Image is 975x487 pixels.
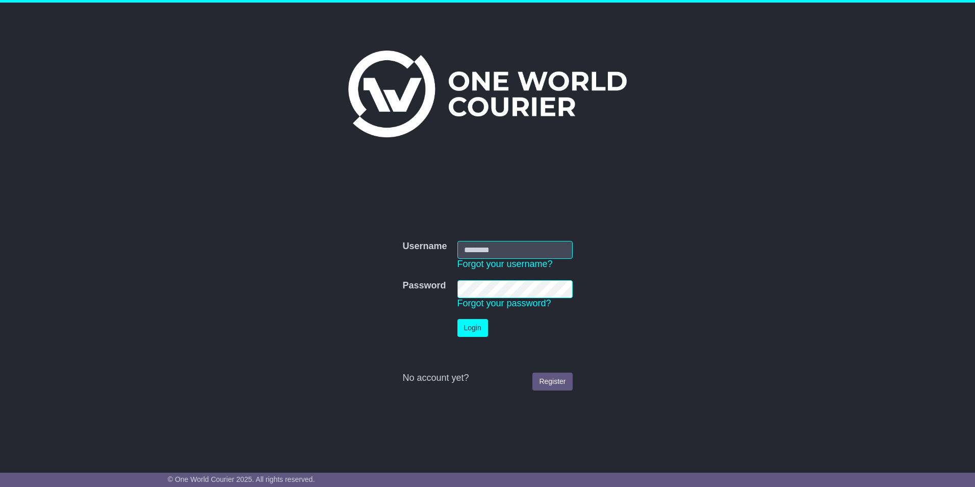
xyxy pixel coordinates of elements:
button: Login [457,319,488,337]
a: Forgot your username? [457,259,553,269]
img: One World [348,51,627,137]
div: No account yet? [402,373,572,384]
label: Password [402,280,446,291]
a: Register [532,373,572,391]
span: © One World Courier 2025. All rights reserved. [168,475,315,483]
label: Username [402,241,447,252]
a: Forgot your password? [457,298,551,308]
